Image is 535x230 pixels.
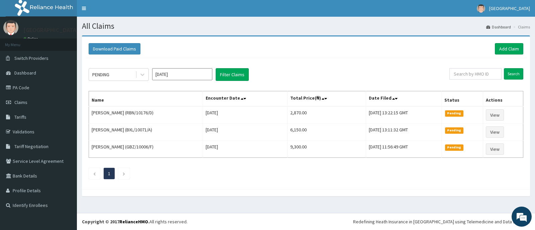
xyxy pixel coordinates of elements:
[89,124,203,141] td: [PERSON_NAME] (BXL/10071/A)
[108,170,110,177] a: Page 1 is your current page
[288,91,366,107] th: Total Price(₦)
[288,106,366,124] td: 2,870.00
[89,106,203,124] td: [PERSON_NAME] (RBN/10176/D)
[486,126,504,138] a: View
[445,127,463,133] span: Pending
[14,143,48,149] span: Tariff Negotiation
[366,106,441,124] td: [DATE] 13:22:15 GMT
[486,109,504,121] a: View
[122,170,125,177] a: Next page
[366,141,441,158] td: [DATE] 11:56:49 GMT
[14,70,36,76] span: Dashboard
[486,24,511,30] a: Dashboard
[93,170,96,177] a: Previous page
[14,99,27,105] span: Claims
[152,68,212,80] input: Select Month and Year
[119,219,148,225] a: RelianceHMO
[216,68,249,81] button: Filter Claims
[288,141,366,158] td: 9,300.00
[203,141,287,158] td: [DATE]
[353,218,530,225] div: Redefining Heath Insurance in [GEOGRAPHIC_DATA] using Telemedicine and Data Science!
[82,219,149,225] strong: Copyright © 2017 .
[483,91,523,107] th: Actions
[504,68,523,80] input: Search
[77,213,535,230] footer: All rights reserved.
[512,24,530,30] li: Claims
[14,55,48,61] span: Switch Providers
[366,124,441,141] td: [DATE] 13:11:32 GMT
[449,68,502,80] input: Search by HMO ID
[477,4,485,13] img: User Image
[203,106,287,124] td: [DATE]
[486,143,504,155] a: View
[82,22,530,30] h1: All Claims
[89,141,203,158] td: [PERSON_NAME] (GBZ/10006/F)
[495,43,523,54] a: Add Claim
[3,20,18,35] img: User Image
[89,91,203,107] th: Name
[23,36,39,41] a: Online
[445,144,463,150] span: Pending
[445,110,463,116] span: Pending
[89,43,140,54] button: Download Paid Claims
[23,27,79,33] p: [GEOGRAPHIC_DATA]
[441,91,483,107] th: Status
[92,71,109,78] div: PENDING
[366,91,441,107] th: Date Filed
[203,91,287,107] th: Encounter Date
[203,124,287,141] td: [DATE]
[14,114,26,120] span: Tariffs
[489,5,530,11] span: [GEOGRAPHIC_DATA]
[288,124,366,141] td: 6,150.00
